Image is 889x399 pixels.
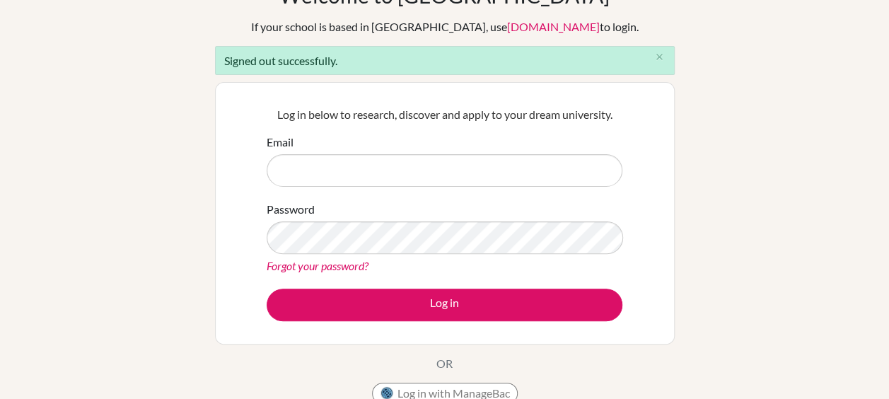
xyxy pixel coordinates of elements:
[215,46,675,75] div: Signed out successfully.
[267,259,368,272] a: Forgot your password?
[436,355,453,372] p: OR
[267,134,294,151] label: Email
[267,106,622,123] p: Log in below to research, discover and apply to your dream university.
[507,20,600,33] a: [DOMAIN_NAME]
[267,201,315,218] label: Password
[251,18,639,35] div: If your school is based in [GEOGRAPHIC_DATA], use to login.
[267,289,622,321] button: Log in
[654,52,665,62] i: close
[646,47,674,68] button: Close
